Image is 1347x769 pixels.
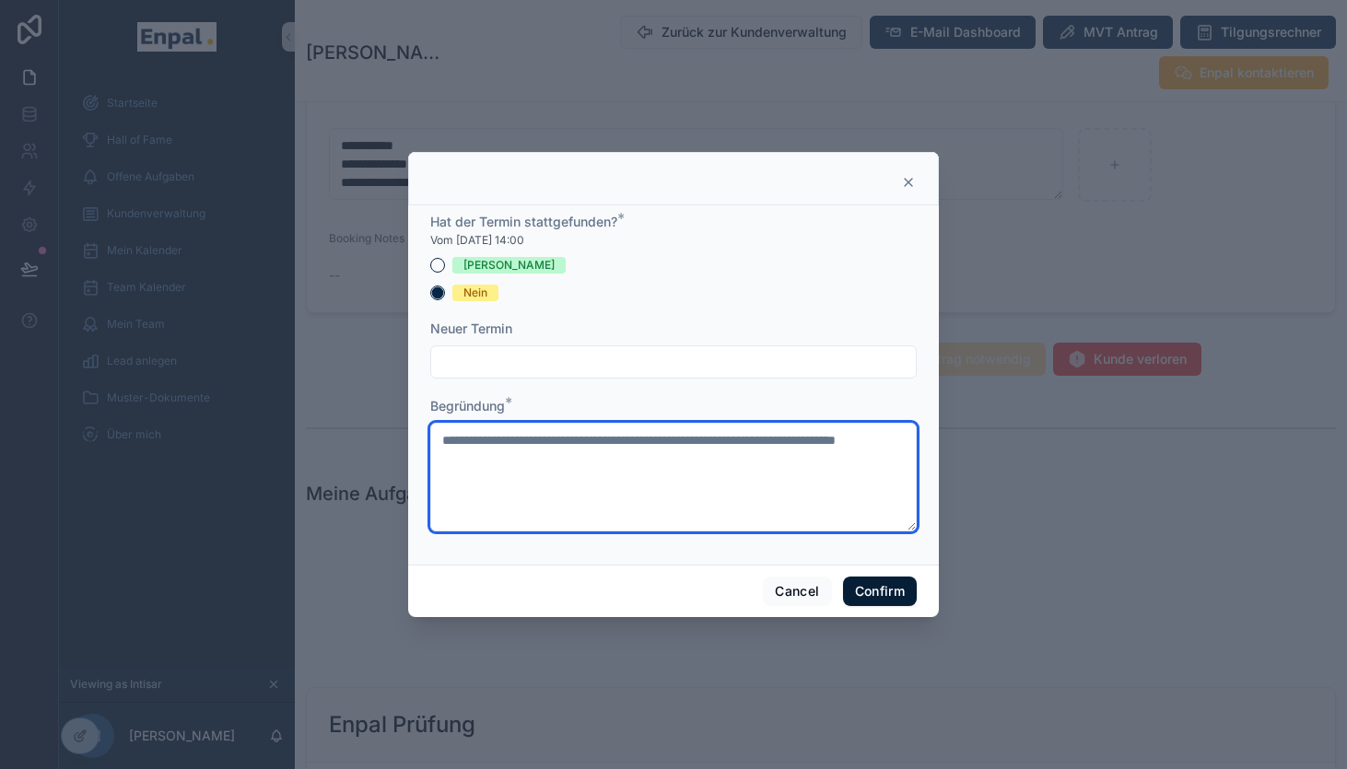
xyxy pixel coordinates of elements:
[463,285,487,301] div: Nein
[843,577,917,606] button: Confirm
[430,398,505,414] span: Begründung
[763,577,831,606] button: Cancel
[430,320,512,336] span: Neuer Termin
[430,233,524,248] span: Vom [DATE] 14:00
[463,257,555,274] div: [PERSON_NAME]
[430,214,617,229] span: Hat der Termin stattgefunden?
